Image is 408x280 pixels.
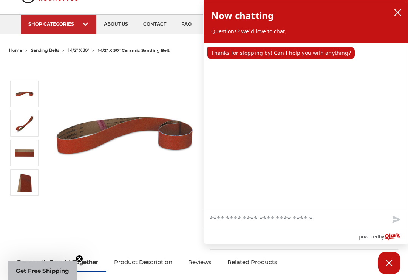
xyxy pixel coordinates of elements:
div: SHOP CATEGORIES [28,21,89,27]
img: 1-1/2" x 30" Sanding Belt - Ceramic [51,61,199,209]
a: Frequently Bought Together [9,254,106,271]
h2: Now chatting [211,8,274,23]
a: faq [174,15,199,34]
a: 1-1/2" x 30" [68,48,89,53]
img: 1-1/2" x 30" Sanding Belt - Ceramic [15,84,34,103]
button: Send message [383,210,408,230]
a: Powered by Olark [359,230,408,244]
span: 1-1/2" x 30" ceramic sanding belt [98,48,170,53]
a: sanding belts [31,48,59,53]
a: contact [136,15,174,34]
a: Reviews [180,254,219,271]
img: 1-1/2" x 30" Ceramic Sanding Belt [15,114,34,133]
div: chat [204,43,408,210]
img: 1-1/2" x 30" Cer Sanding Belt [15,143,34,162]
div: Get Free ShippingClose teaser [8,261,77,280]
a: blog [199,15,227,34]
button: Close teaser [76,255,83,263]
a: Product Description [106,254,180,271]
a: Related Products [219,254,285,271]
a: about us [96,15,136,34]
img: 1-1/2" x 30" - Ceramic Sanding Belt [15,173,34,192]
p: Thanks for stopping by! Can I help you with anything? [207,47,355,59]
span: Get Free Shipping [16,267,69,274]
button: close chatbox [392,7,404,18]
p: Questions? We'd love to chat. [211,28,400,35]
span: powered [359,232,379,241]
a: home [9,48,22,53]
span: by [379,232,384,241]
button: Close Chatbox [378,252,400,274]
